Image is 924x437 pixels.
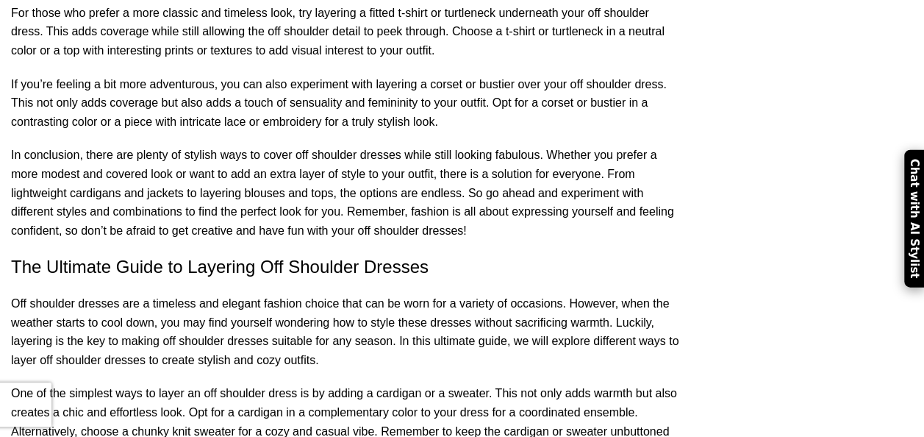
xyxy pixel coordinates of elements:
[11,255,682,280] h2: The Ultimate Guide to Layering Off Shoulder Dresses
[11,146,682,240] p: In conclusion, there are plenty of stylish ways to cover off shoulder dresses while still looking...
[11,4,682,60] p: For those who prefer a more classic and timeless look, try layering a fitted t-shirt or turtlenec...
[11,294,682,369] p: Off shoulder dresses are a timeless and elegant fashion choice that can be worn for a variety of ...
[11,75,682,132] p: If you’re feeling a bit more adventurous, you can also experiment with layering a corset or busti...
